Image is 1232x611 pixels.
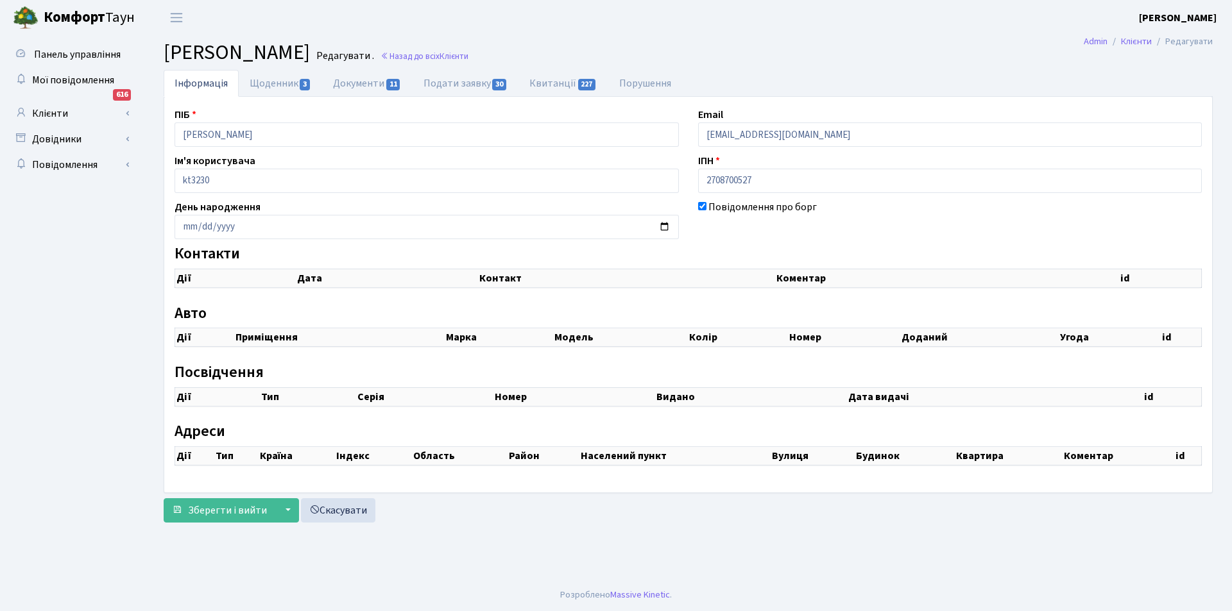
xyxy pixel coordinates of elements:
th: Серія [356,387,494,406]
a: Клієнти [1121,35,1152,48]
th: Коментар [775,269,1119,287]
b: [PERSON_NAME] [1139,11,1217,25]
a: Довідники [6,126,135,152]
a: Панель управління [6,42,135,67]
th: Тип [214,447,259,465]
th: Район [508,447,579,465]
th: Контакт [478,269,775,287]
th: Тип [260,387,355,406]
nav: breadcrumb [1065,28,1232,55]
th: Коментар [1063,447,1175,465]
a: Admin [1084,35,1108,48]
th: Дії [175,447,214,465]
span: Панель управління [34,47,121,62]
th: id [1119,269,1202,287]
a: Документи [322,70,412,97]
a: Мої повідомлення616 [6,67,135,93]
label: Повідомлення про борг [708,199,817,215]
label: ІПН [698,153,720,169]
a: Скасувати [301,498,375,523]
a: Порушення [608,70,682,97]
label: Адреси [175,423,225,441]
span: Клієнти [440,50,468,62]
th: Доданий [900,328,1059,347]
th: Модель [553,328,689,347]
th: Будинок [855,447,954,465]
span: Мої повідомлення [32,73,114,87]
th: Дата [296,269,478,287]
th: Квартира [955,447,1063,465]
span: Зберегти і вийти [188,503,267,517]
a: [PERSON_NAME] [1139,10,1217,26]
label: ПІБ [175,107,196,122]
label: Email [698,107,723,122]
th: Приміщення [234,328,445,347]
th: Країна [259,447,335,465]
label: День народження [175,199,261,215]
th: Марка [445,328,553,347]
a: Подати заявку [413,70,518,97]
small: Редагувати . [314,50,374,62]
th: Індекс [335,447,413,465]
a: Повідомлення [6,152,135,178]
span: [PERSON_NAME] [164,38,310,67]
a: Інформація [164,70,239,97]
span: Таун [44,7,135,29]
a: Massive Kinetic [610,588,670,601]
a: Квитанції [518,70,608,97]
th: Дії [175,328,234,347]
th: Угода [1059,328,1161,347]
span: 3 [300,79,310,90]
th: Дата видачі [847,387,1143,406]
div: Розроблено . [560,588,672,602]
th: id [1143,387,1201,406]
a: Назад до всіхКлієнти [381,50,468,62]
span: 30 [492,79,506,90]
th: Видано [655,387,847,406]
b: Комфорт [44,7,105,28]
a: Щоденник [239,70,322,97]
a: Клієнти [6,101,135,126]
span: 227 [578,79,596,90]
th: Номер [493,387,655,406]
th: Номер [788,328,900,347]
div: 616 [113,89,131,101]
button: Зберегти і вийти [164,498,275,523]
img: logo.png [13,5,38,31]
label: Посвідчення [175,364,264,382]
button: Переключити навігацію [160,7,193,28]
th: Колір [688,328,788,347]
th: id [1174,447,1201,465]
label: Контакти [175,245,240,264]
span: 11 [386,79,400,90]
label: Ім'я користувача [175,153,255,169]
th: Дії [175,269,296,287]
li: Редагувати [1152,35,1213,49]
th: Область [412,447,508,465]
th: Дії [175,387,261,406]
th: Населений пункт [579,447,771,465]
label: Авто [175,305,207,323]
th: id [1161,328,1201,347]
th: Вулиця [771,447,855,465]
